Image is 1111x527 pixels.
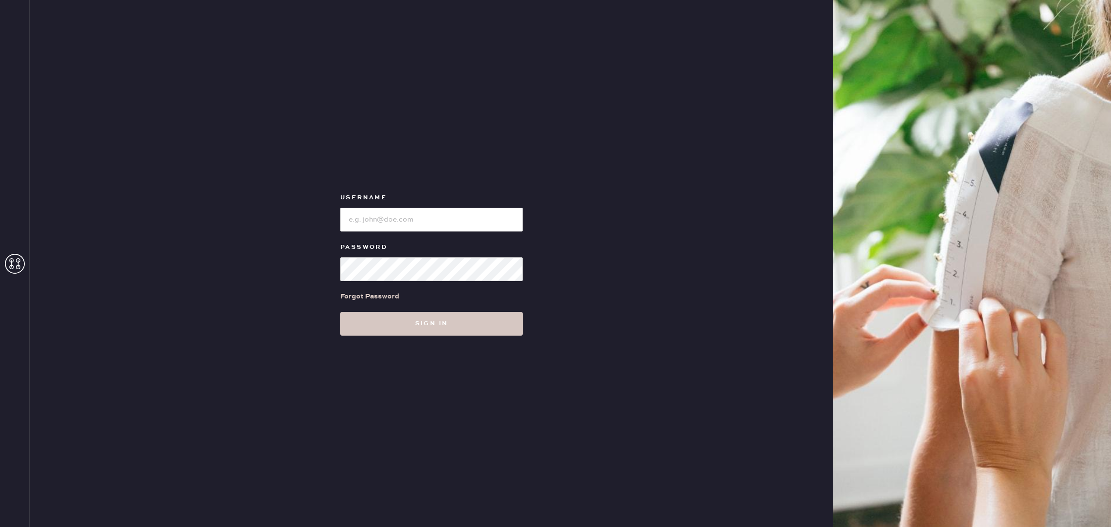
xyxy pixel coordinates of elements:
[340,192,523,204] label: Username
[340,281,399,312] a: Forgot Password
[340,291,399,302] div: Forgot Password
[340,241,523,253] label: Password
[340,312,523,336] button: Sign in
[340,208,523,232] input: e.g. john@doe.com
